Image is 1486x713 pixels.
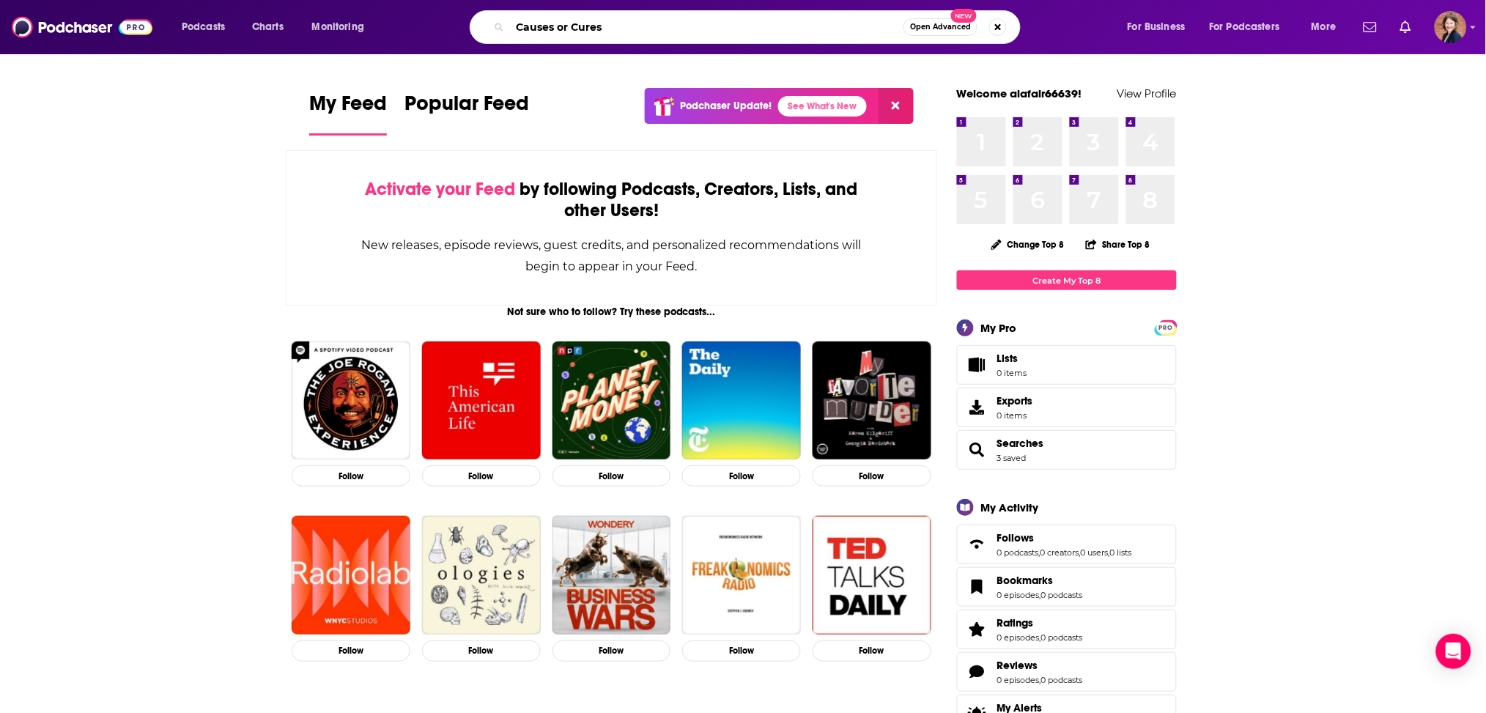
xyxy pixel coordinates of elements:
button: Share Top 8 [1085,230,1151,259]
span: More [1312,17,1337,37]
div: New releases, episode reviews, guest credits, and personalized recommendations will begin to appe... [360,234,863,277]
button: Follow [552,465,671,487]
span: Follows [957,525,1177,564]
button: open menu [302,15,383,39]
a: Charts [243,15,292,39]
button: Follow [813,640,931,662]
span: Follows [997,531,1035,544]
span: , [1109,547,1110,558]
span: For Podcasters [1210,17,1280,37]
a: Create My Top 8 [957,270,1177,290]
a: Ratings [962,619,991,640]
a: My Feed [309,91,387,136]
a: Welcome alafair66639! [957,86,1082,100]
a: 0 users [1081,547,1109,558]
span: 0 items [997,368,1027,378]
button: open menu [171,15,244,39]
button: open menu [1117,15,1204,39]
span: Exports [997,394,1033,407]
input: Search podcasts, credits, & more... [510,15,903,39]
span: Lists [997,352,1027,365]
span: New [951,9,977,23]
div: My Activity [981,500,1039,514]
span: , [1039,547,1040,558]
button: Follow [422,640,541,662]
img: The Joe Rogan Experience [292,341,410,460]
a: Reviews [997,659,1083,672]
div: Open Intercom Messenger [1436,634,1471,669]
div: Not sure who to follow? Try these podcasts... [286,306,937,318]
a: Ratings [997,616,1083,629]
span: Monitoring [312,17,364,37]
span: 0 items [997,410,1033,421]
div: My Pro [981,321,1017,335]
button: open menu [1301,15,1355,39]
a: Searches [997,437,1044,450]
a: Searches [962,440,991,460]
span: , [1040,590,1041,600]
a: Business Wars [552,516,671,635]
span: For Business [1128,17,1186,37]
span: Reviews [997,659,1038,672]
span: Podcasts [182,17,225,37]
span: Bookmarks [957,567,1177,607]
a: Popular Feed [404,91,529,136]
span: Lists [997,352,1019,365]
div: Search podcasts, credits, & more... [484,10,1035,44]
a: Follows [997,531,1132,544]
a: Exports [957,388,1177,427]
img: Freakonomics Radio [682,516,801,635]
span: Bookmarks [997,574,1054,587]
a: Lists [957,345,1177,385]
span: , [1040,675,1041,685]
span: Exports [962,397,991,418]
button: Open AdvancedNew [903,18,977,36]
img: My Favorite Murder with Karen Kilgariff and Georgia Hardstark [813,341,931,460]
img: Ologies with Alie Ward [422,516,541,635]
p: Podchaser Update! [681,100,772,112]
img: Podchaser - Follow, Share and Rate Podcasts [12,13,152,41]
a: PRO [1157,322,1175,333]
a: 0 podcasts [997,547,1039,558]
a: 0 podcasts [1041,675,1083,685]
a: Show notifications dropdown [1394,15,1417,40]
span: Open Advanced [910,23,971,31]
button: Follow [292,465,410,487]
a: Follows [962,534,991,555]
span: Logged in as alafair66639 [1435,11,1467,43]
a: 0 episodes [997,632,1040,643]
span: Activate your Feed [365,178,515,200]
span: My Feed [309,91,387,125]
button: Follow [813,465,931,487]
a: Radiolab [292,516,410,635]
a: Bookmarks [962,577,991,597]
span: Reviews [957,652,1177,692]
a: 3 saved [997,453,1027,463]
img: The Daily [682,341,801,460]
span: Lists [962,355,991,375]
button: Follow [682,465,801,487]
button: open menu [1200,15,1301,39]
button: Follow [682,640,801,662]
button: Follow [292,640,410,662]
span: , [1079,547,1081,558]
img: Planet Money [552,341,671,460]
button: Follow [422,465,541,487]
img: This American Life [422,341,541,460]
span: Charts [252,17,284,37]
a: See What's New [778,96,867,117]
span: , [1040,632,1041,643]
a: 0 creators [1040,547,1079,558]
a: Reviews [962,662,991,682]
a: View Profile [1117,86,1177,100]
